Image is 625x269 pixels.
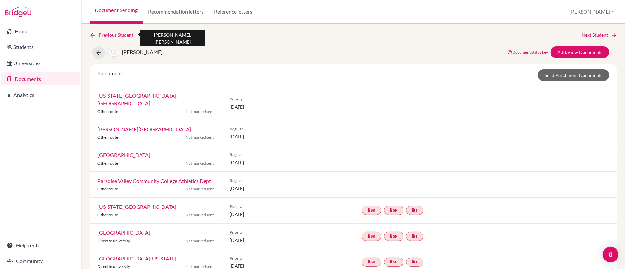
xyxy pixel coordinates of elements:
[230,103,346,110] span: [DATE]
[97,161,118,166] span: Other route
[230,237,346,243] span: [DATE]
[1,41,80,54] a: Students
[389,260,393,264] i: insert_drive_file
[230,152,346,158] span: Regular
[384,206,403,215] a: insert_drive_fileSP
[230,229,346,235] span: Priority
[230,96,346,102] span: Priority
[5,7,31,17] img: Bridge-U
[230,185,346,192] span: [DATE]
[97,152,150,158] a: [GEOGRAPHIC_DATA]
[362,258,381,267] a: insert_drive_fileSR
[230,178,346,184] span: Regular
[551,46,609,58] a: Add/View Documents
[406,258,423,267] a: insert_drive_fileT
[362,206,381,215] a: insert_drive_fileSR
[97,212,118,217] span: Other route
[97,135,118,140] span: Other route
[97,126,191,132] a: [PERSON_NAME][GEOGRAPHIC_DATA]
[367,234,371,238] i: insert_drive_file
[230,255,346,261] span: Priority
[97,70,122,76] span: Parchment
[97,238,130,243] span: Direct to university
[97,187,118,191] span: Other route
[1,88,80,101] a: Analytics
[1,239,80,252] a: Help center
[1,57,80,70] a: Universities
[186,109,214,115] span: Not marked sent
[140,30,205,46] div: [PERSON_NAME], [PERSON_NAME]
[384,258,403,267] a: insert_drive_fileSP
[538,69,609,81] a: Send Parchment Documents
[412,208,416,212] i: insert_drive_file
[412,260,416,264] i: insert_drive_file
[367,208,371,212] i: insert_drive_file
[603,247,618,262] div: Open Intercom Messenger
[97,178,211,184] a: Paradise Valley Community College Athletics Dept
[406,232,423,241] a: insert_drive_fileT
[412,234,416,238] i: insert_drive_file
[186,134,214,140] span: Not marked sent
[1,25,80,38] a: Home
[1,255,80,268] a: Community
[97,204,176,210] a: [US_STATE][GEOGRAPHIC_DATA]
[1,72,80,85] a: Documents
[582,31,617,39] a: Next Student
[97,264,130,269] span: Direct to university
[389,208,393,212] i: insert_drive_file
[230,126,346,132] span: Regular
[367,260,371,264] i: insert_drive_file
[406,206,423,215] a: insert_drive_fileT
[186,212,214,218] span: Not marked sent
[507,50,548,55] a: Document status key
[122,49,163,55] span: [PERSON_NAME]
[230,211,346,218] span: [DATE]
[362,232,381,241] a: insert_drive_fileSR
[230,204,346,209] span: Rolling
[97,92,177,106] a: [US_STATE][GEOGRAPHIC_DATA], [GEOGRAPHIC_DATA]
[186,186,214,192] span: Not marked sent
[97,109,118,114] span: Other route
[389,234,393,238] i: insert_drive_file
[97,255,176,261] a: [GEOGRAPHIC_DATA][US_STATE]
[90,31,139,39] a: Previous Student
[384,232,403,241] a: insert_drive_fileSP
[567,6,617,18] button: [PERSON_NAME]
[230,159,346,166] span: [DATE]
[97,229,150,236] a: [GEOGRAPHIC_DATA]
[186,238,214,244] span: Not marked sent
[186,160,214,166] span: Not marked sent
[230,133,346,140] span: [DATE]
